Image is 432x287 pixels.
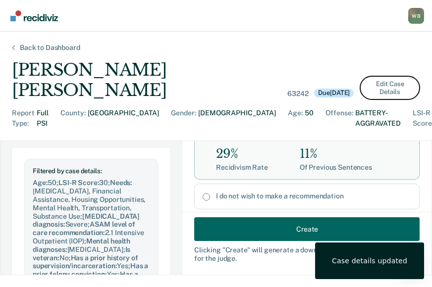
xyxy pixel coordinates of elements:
div: [GEOGRAPHIC_DATA] [88,108,159,129]
div: Clicking " Create " will generate a downloadable report for the judge. [194,246,420,263]
div: BATTERY-AGGRAVATED [355,108,401,129]
div: [PERSON_NAME] [PERSON_NAME] [12,60,281,100]
span: Needs : [110,179,132,187]
div: 63242 [287,90,308,98]
div: Back to Dashboard [8,44,92,52]
div: [DEMOGRAPHIC_DATA] [198,108,276,129]
span: ASAM level of care recommendation : [33,220,135,237]
div: Filtered by case details: [33,167,150,175]
div: 11% [300,147,372,161]
span: Case details updated [332,256,407,265]
label: I do not wish to make a recommendation [216,192,411,200]
span: Has a prior history of supervision/incarceration : [33,254,138,270]
div: Due [DATE] [314,89,354,97]
div: Of Previous Sentences [300,163,372,172]
div: W B [408,8,424,24]
span: Is veteran : [33,245,130,262]
div: 29% [216,147,268,161]
div: Recidivism Rate [216,163,268,172]
button: Edit Case Details [360,76,420,100]
span: Has a prior felony conviction : [33,262,148,278]
div: Report Type : [12,108,35,129]
span: Mental health diagnoses : [33,237,130,253]
span: [MEDICAL_DATA] diagnosis : [33,212,140,229]
img: Recidiviz [10,10,58,21]
div: 50 [305,108,314,129]
div: Age : [288,108,303,129]
button: Create [194,217,420,241]
div: Gender : [171,108,196,129]
span: LSI-R Score : [58,179,99,187]
button: Profile dropdown button [408,8,424,24]
div: County : [60,108,86,129]
span: Age : [33,179,48,187]
div: Offense : [325,108,353,129]
div: Full PSI [37,108,49,129]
